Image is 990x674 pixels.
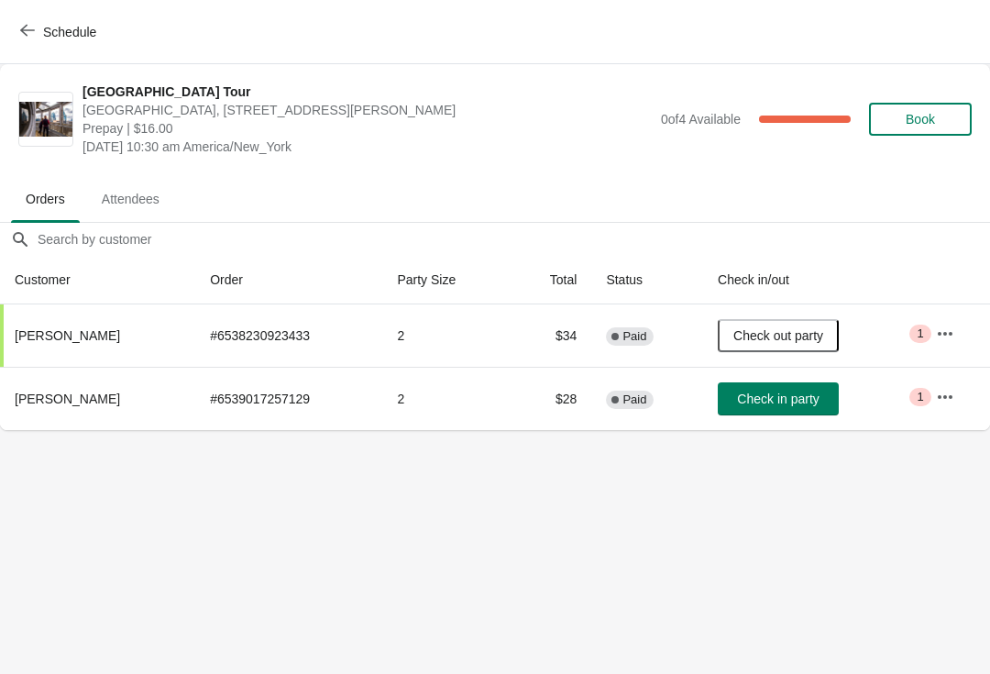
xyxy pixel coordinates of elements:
[382,256,510,304] th: Party Size
[718,382,839,415] button: Check in party
[195,256,382,304] th: Order
[382,304,510,367] td: 2
[43,25,96,39] span: Schedule
[718,319,839,352] button: Check out party
[9,16,111,49] button: Schedule
[195,304,382,367] td: # 6538230923433
[661,112,741,127] span: 0 of 4 Available
[906,112,935,127] span: Book
[622,329,646,344] span: Paid
[510,256,591,304] th: Total
[917,326,923,341] span: 1
[917,390,923,404] span: 1
[15,392,120,406] span: [PERSON_NAME]
[510,367,591,430] td: $28
[195,367,382,430] td: # 6539017257129
[82,138,652,156] span: [DATE] 10:30 am America/New_York
[82,83,652,101] span: [GEOGRAPHIC_DATA] Tour
[703,256,921,304] th: Check in/out
[591,256,703,304] th: Status
[82,119,652,138] span: Prepay | $16.00
[622,392,646,407] span: Paid
[87,182,174,215] span: Attendees
[11,182,80,215] span: Orders
[15,328,120,343] span: [PERSON_NAME]
[19,102,72,138] img: City Hall Tower Tour
[510,304,591,367] td: $34
[82,101,652,119] span: [GEOGRAPHIC_DATA], [STREET_ADDRESS][PERSON_NAME]
[382,367,510,430] td: 2
[733,328,823,343] span: Check out party
[869,103,972,136] button: Book
[737,392,819,406] span: Check in party
[37,223,990,256] input: Search by customer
